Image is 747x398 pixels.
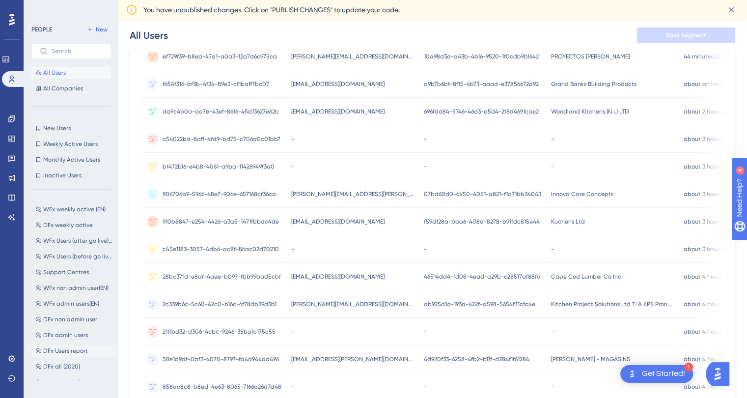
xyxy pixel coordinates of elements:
[684,301,735,308] time: about 4 hours ago
[68,5,71,13] div: 4
[424,163,427,171] span: -
[31,138,111,150] button: Weekly Active Users
[291,53,414,60] span: [PERSON_NAME][EMAIL_ADDRESS][DOMAIN_NAME]
[43,347,88,355] span: DFx Users report
[163,53,277,60] span: ef729f39-b8ea-47a1-a0a3-12a7d6c975ca
[291,135,294,143] span: -
[620,365,693,383] div: Open Get Started! checklist, remaining modules: 1
[43,171,82,179] span: Inactive Users
[424,300,535,308] span: ab925d1d-193a-422f-a598-5654f71cfc4e
[143,4,399,16] span: You have unpublished changes. Click on ‘PUBLISH CHANGES’ to update your code.
[684,273,735,280] time: about 4 hours ago
[291,163,294,171] span: -
[23,2,61,14] span: Need Help?
[43,140,98,148] span: Weekly Active Users
[43,378,81,386] span: WFx all (CSO)
[424,355,529,363] span: 4d920f33-6258-4fb2-b11f-d284f1f61284
[31,83,111,94] button: All Companies
[684,136,734,142] time: about 3 hours ago
[31,26,52,33] div: PEOPLE
[706,359,735,389] iframe: UserGuiding AI Assistant Launcher
[551,80,636,88] span: Grand Banks Building Products
[163,135,280,143] span: c54022bd-8dff-4fd9-bd75-c706a0c01bb7
[31,298,117,310] button: WFx admin users(EN)
[626,368,638,380] img: launcher-image-alternative-text
[43,268,89,276] span: Support Centres
[31,67,111,79] button: All Users
[43,124,71,132] span: New Users
[551,163,554,171] span: -
[551,273,621,281] span: Cape Cod Lumber Co Inc
[31,154,111,166] button: Monthly Active Users
[642,369,685,379] div: Get Started!
[551,135,554,143] span: -
[424,135,427,143] span: -
[31,266,117,278] button: Support Centres
[163,80,269,88] span: f654f316-bf3b-4f34-89e3-cf1baff7bc07
[163,108,279,115] span: da9c4b0a-aa7e-43ef-8616-45d13627e62b
[291,355,414,363] span: [EMAIL_ADDRESS][PERSON_NAME][DOMAIN_NAME]
[291,80,385,88] span: [EMAIL_ADDRESS][DOMAIN_NAME]
[551,300,674,308] span: Kitchen Project Solutions Ltd T/A KPS Pronorm
[291,108,385,115] span: [EMAIL_ADDRESS][DOMAIN_NAME]
[684,108,734,115] time: about 2 hours ago
[43,85,83,92] span: All Companies
[163,273,281,281] span: 28bc37fd-e8af-4aee-b097-fbb99bad5cbf
[163,245,279,253] span: c45e1183-3057-4db6-ac8f-86ac02d70210
[43,300,99,308] span: WFx admin users(EN)
[163,328,276,336] span: 211fbd32-d306-4cbc-9246-35ba1c175c55
[83,24,111,35] button: New
[424,218,540,226] span: f59d128a-bba6-408a-8278-b91fdc815e44
[684,81,736,87] time: about an hour ago
[684,328,735,335] time: about 4 hours ago
[424,80,539,88] span: a9b7b6bf-8f15-4b73-aaad-e37856672d92
[551,328,554,336] span: -
[43,253,113,260] span: WFx Users (before go live) EN
[43,331,88,339] span: DFx admin users
[43,69,66,77] span: All Users
[31,235,117,247] button: WFx Users (after go live) EN
[291,383,294,391] span: -
[684,163,734,170] time: about 3 hours ago
[551,218,585,226] span: Kuchens Ltd
[43,284,109,292] span: WFx non admin user(EN)
[666,31,706,39] span: Save Segment
[43,363,80,370] span: DFx all (2020)
[31,122,111,134] button: New Users
[291,218,385,226] span: [EMAIL_ADDRESS][DOMAIN_NAME]
[424,328,427,336] span: -
[163,355,279,363] span: 58e1a9df-0bf3-4070-8797-fa4d944ad496
[684,363,693,371] div: 1
[31,345,117,357] button: DFx Users report
[43,205,106,213] span: WFx weekly active (EN)
[291,273,385,281] span: [EMAIL_ADDRESS][DOMAIN_NAME]
[163,218,279,226] span: 910b8847-e254-4426-a3a5-1471fbbdc4de
[551,53,630,60] span: PROYECTOS [PERSON_NAME]
[43,315,97,323] span: DFx non admin user
[424,53,539,60] span: 10a98d3d-a43b-4b16-9520-1f0cdb9b1642
[424,190,541,198] span: 07bd60d0-6450-4051-a821-f1a71bb34043
[163,163,275,171] span: bf472b16-e4b8-4061-a9ba-11426949f3a0
[31,219,117,231] button: DFx weekly active
[637,28,735,43] button: Save Segment
[424,273,541,281] span: 46514dd4-fd08-4ead-a29b-c28517af88fd
[684,356,735,363] time: about 4 hours ago
[551,383,554,391] span: -
[291,328,294,336] span: -
[551,108,629,115] span: Woodland Kitchens (N.I.) LTD
[31,170,111,181] button: Inactive Users
[96,26,108,33] span: New
[291,300,414,308] span: [PERSON_NAME][EMAIL_ADDRESS][DOMAIN_NAME]
[43,237,113,245] span: WFx Users (after go live) EN
[31,203,117,215] button: WFx weekly active (EN)
[684,53,726,60] time: 44 minutes ago
[291,190,414,198] span: [PERSON_NAME][EMAIL_ADDRESS][PERSON_NAME][DOMAIN_NAME]
[31,313,117,325] button: DFx non admin user
[130,28,168,42] div: All Users
[684,246,734,253] time: about 3 hours ago
[424,108,539,115] span: 696fda84-5746-46d3-a5d4-2f8d4691cae2
[551,355,630,363] span: [PERSON_NAME] - MAGASINS
[52,48,103,55] input: Search
[31,376,117,388] button: WFx all (CSO)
